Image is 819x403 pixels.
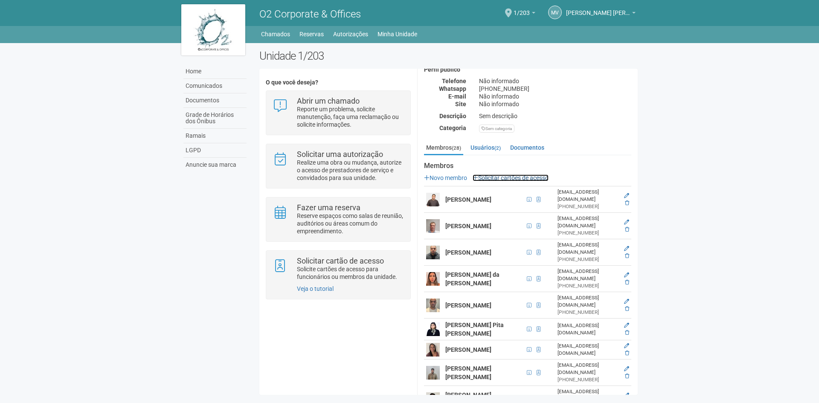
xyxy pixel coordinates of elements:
[455,101,466,107] strong: Site
[299,28,324,40] a: Reservas
[259,8,361,20] span: O2 Corporate & Offices
[558,342,619,357] div: [EMAIL_ADDRESS][DOMAIN_NAME]
[442,78,466,84] strong: Telefone
[508,141,546,154] a: Documentos
[261,28,290,40] a: Chamados
[426,246,440,259] img: user.png
[297,150,383,159] strong: Solicitar uma autorização
[624,246,629,252] a: Editar membro
[558,229,619,237] div: [PHONE_NUMBER]
[273,204,404,235] a: Fazer uma reserva Reserve espaços como salas de reunião, auditórios ou áreas comum do empreendime...
[473,77,638,85] div: Não informado
[473,93,638,100] div: Não informado
[558,376,619,383] div: [PHONE_NUMBER]
[566,1,630,16] span: Marcus Vinicius da Silveira Costa
[273,257,404,281] a: Solicitar cartão de acesso Solicite cartões de acesso para funcionários ou membros da unidade.
[558,322,619,336] div: [EMAIL_ADDRESS][DOMAIN_NAME]
[439,85,466,92] strong: Whatsapp
[558,268,619,282] div: [EMAIL_ADDRESS][DOMAIN_NAME]
[445,346,491,353] strong: [PERSON_NAME]
[445,271,500,287] strong: [PERSON_NAME] da [PERSON_NAME]
[558,241,619,256] div: [EMAIL_ADDRESS][DOMAIN_NAME]
[297,105,404,128] p: Reporte um problema, solicite manutenção, faça uma reclamação ou solicite informações.
[514,1,530,16] span: 1/203
[558,282,619,290] div: [PHONE_NUMBER]
[426,299,440,312] img: user.png
[297,285,334,292] a: Veja o tutorial
[426,193,440,206] img: user.png
[439,113,466,119] strong: Descrição
[297,203,360,212] strong: Fazer uma reserva
[473,174,549,181] a: Solicitar cartões de acesso
[473,100,638,108] div: Não informado
[558,309,619,316] div: [PHONE_NUMBER]
[625,350,629,356] a: Excluir membro
[183,129,247,143] a: Ramais
[625,253,629,259] a: Excluir membro
[297,212,404,235] p: Reserve espaços como salas de reunião, auditórios ou áreas comum do empreendimento.
[266,79,410,86] h4: O que você deseja?
[625,200,629,206] a: Excluir membro
[548,6,562,19] a: MV
[624,272,629,278] a: Editar membro
[424,174,467,181] a: Novo membro
[624,193,629,199] a: Editar membro
[625,373,629,379] a: Excluir membro
[297,265,404,281] p: Solicite cartões de acesso para funcionários ou membros da unidade.
[624,322,629,328] a: Editar membro
[452,145,461,151] small: (28)
[625,330,629,336] a: Excluir membro
[297,256,384,265] strong: Solicitar cartão de acesso
[566,11,636,17] a: [PERSON_NAME] [PERSON_NAME]
[183,93,247,108] a: Documentos
[448,93,466,100] strong: E-mail
[183,143,247,158] a: LGPD
[468,141,503,154] a: Usuários(2)
[558,203,619,210] div: [PHONE_NUMBER]
[473,112,638,120] div: Sem descrição
[494,145,501,151] small: (2)
[297,96,360,105] strong: Abrir um chamado
[445,365,491,380] strong: [PERSON_NAME] [PERSON_NAME]
[183,158,247,172] a: Anuncie sua marca
[426,366,440,380] img: user.png
[445,223,491,229] strong: [PERSON_NAME]
[183,79,247,93] a: Comunicados
[625,306,629,312] a: Excluir membro
[273,151,404,182] a: Solicitar uma autorização Realize uma obra ou mudança, autorize o acesso de prestadores de serviç...
[424,67,631,73] h4: Perfil público
[273,97,404,128] a: Abrir um chamado Reporte um problema, solicite manutenção, faça uma reclamação ou solicite inform...
[426,343,440,357] img: user.png
[424,162,631,170] strong: Membros
[624,299,629,304] a: Editar membro
[558,188,619,203] div: [EMAIL_ADDRESS][DOMAIN_NAME]
[333,28,368,40] a: Autorizações
[183,64,247,79] a: Home
[297,159,404,182] p: Realize uma obra ou mudança, autorize o acesso de prestadores de serviço e convidados para sua un...
[259,49,638,62] h2: Unidade 1/203
[558,294,619,309] div: [EMAIL_ADDRESS][DOMAIN_NAME]
[445,249,491,256] strong: [PERSON_NAME]
[426,272,440,286] img: user.png
[378,28,417,40] a: Minha Unidade
[181,4,245,55] img: logo.jpg
[558,388,619,403] div: [EMAIL_ADDRESS][DOMAIN_NAME]
[439,125,466,131] strong: Categoria
[625,226,629,232] a: Excluir membro
[473,85,638,93] div: [PHONE_NUMBER]
[514,11,535,17] a: 1/203
[624,219,629,225] a: Editar membro
[424,141,463,155] a: Membros(28)
[445,196,491,203] strong: [PERSON_NAME]
[183,108,247,129] a: Grade de Horários dos Ônibus
[445,302,491,309] strong: [PERSON_NAME]
[558,256,619,263] div: [PHONE_NUMBER]
[624,343,629,349] a: Editar membro
[426,322,440,336] img: user.png
[445,322,504,337] strong: [PERSON_NAME] Pita [PERSON_NAME]
[558,362,619,376] div: [EMAIL_ADDRESS][DOMAIN_NAME]
[624,392,629,398] a: Editar membro
[426,219,440,233] img: user.png
[624,366,629,372] a: Editar membro
[558,215,619,229] div: [EMAIL_ADDRESS][DOMAIN_NAME]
